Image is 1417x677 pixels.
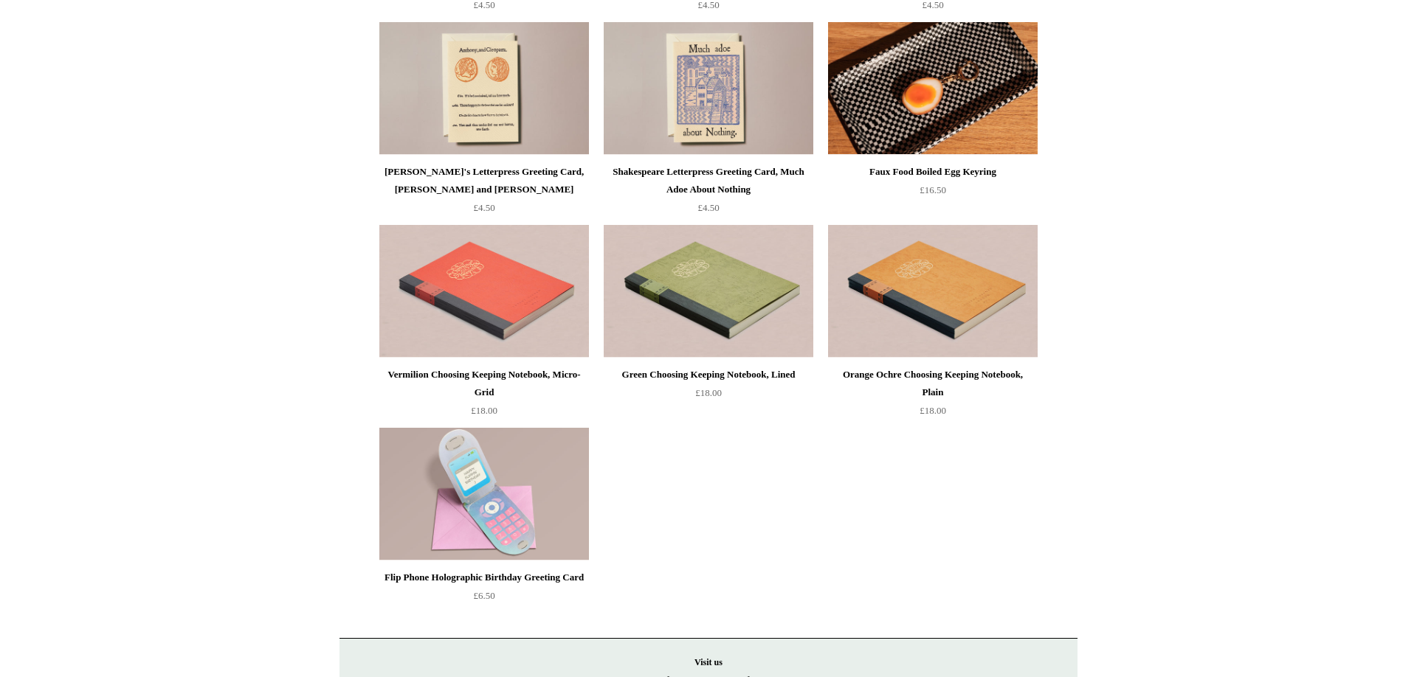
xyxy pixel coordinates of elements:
[828,22,1038,155] img: Faux Food Boiled Egg Keyring
[828,225,1038,358] img: Orange Ochre Choosing Keeping Notebook, Plain
[471,405,497,416] span: £18.00
[604,225,813,358] a: Green Choosing Keeping Notebook, Lined Green Choosing Keeping Notebook, Lined
[607,366,810,383] div: Green Choosing Keeping Notebook, Lined
[604,22,813,155] img: Shakespeare Letterpress Greeting Card, Much Adoe About Nothing
[383,366,585,401] div: Vermilion Choosing Keeping Notebook, Micro-Grid
[473,590,494,601] span: £6.50
[695,387,722,398] span: £18.00
[604,366,813,426] a: Green Choosing Keeping Notebook, Lined £18.00
[379,569,589,629] a: Flip Phone Holographic Birthday Greeting Card £6.50
[383,569,585,586] div: Flip Phone Holographic Birthday Greeting Card
[473,202,494,213] span: £4.50
[604,22,813,155] a: Shakespeare Letterpress Greeting Card, Much Adoe About Nothing Shakespeare Letterpress Greeting C...
[379,428,589,560] a: Flip Phone Holographic Birthday Greeting Card Flip Phone Holographic Birthday Greeting Card
[379,225,589,358] img: Vermilion Choosing Keeping Notebook, Micro-Grid
[694,657,723,667] strong: Visit us
[828,163,1038,223] a: Faux Food Boiled Egg Keyring £16.50
[920,405,946,416] span: £18.00
[607,163,810,198] div: Shakespeare Letterpress Greeting Card, Much Adoe About Nothing
[379,22,589,155] img: Shakespeare's Letterpress Greeting Card, Antony and Cleopatra
[828,22,1038,155] a: Faux Food Boiled Egg Keyring Faux Food Boiled Egg Keyring
[604,163,813,223] a: Shakespeare Letterpress Greeting Card, Much Adoe About Nothing £4.50
[697,202,719,213] span: £4.50
[379,22,589,155] a: Shakespeare's Letterpress Greeting Card, Antony and Cleopatra Shakespeare's Letterpress Greeting ...
[828,225,1038,358] a: Orange Ochre Choosing Keeping Notebook, Plain Orange Ochre Choosing Keeping Notebook, Plain
[379,366,589,426] a: Vermilion Choosing Keeping Notebook, Micro-Grid £18.00
[832,163,1034,181] div: Faux Food Boiled Egg Keyring
[604,225,813,358] img: Green Choosing Keeping Notebook, Lined
[828,366,1038,426] a: Orange Ochre Choosing Keeping Notebook, Plain £18.00
[832,366,1034,401] div: Orange Ochre Choosing Keeping Notebook, Plain
[383,163,585,198] div: [PERSON_NAME]'s Letterpress Greeting Card, [PERSON_NAME] and [PERSON_NAME]
[920,184,946,195] span: £16.50
[379,428,589,560] img: Flip Phone Holographic Birthday Greeting Card
[379,163,589,223] a: [PERSON_NAME]'s Letterpress Greeting Card, [PERSON_NAME] and [PERSON_NAME] £4.50
[379,225,589,358] a: Vermilion Choosing Keeping Notebook, Micro-Grid Vermilion Choosing Keeping Notebook, Micro-Grid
